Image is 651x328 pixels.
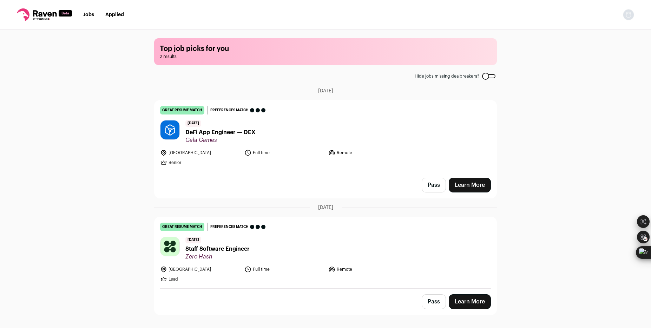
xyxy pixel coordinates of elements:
[154,217,497,288] a: great resume match Preferences match [DATE] Staff Software Engineer Zero Hash [GEOGRAPHIC_DATA] F...
[160,120,179,139] img: 79c4f82905f3aed45a6a2c6f5f86cd0a556b369b1b093cdfb3f5f86c0fc37c94.png
[328,149,408,156] li: Remote
[160,266,240,273] li: [GEOGRAPHIC_DATA]
[160,159,240,166] li: Senior
[318,87,333,94] span: [DATE]
[160,149,240,156] li: [GEOGRAPHIC_DATA]
[160,106,204,114] div: great resume match
[210,107,249,114] span: Preferences match
[415,73,479,79] span: Hide jobs missing dealbreakers?
[185,120,201,127] span: [DATE]
[318,204,333,211] span: [DATE]
[623,9,634,20] button: Open dropdown
[185,245,250,253] span: Staff Software Engineer
[105,12,124,17] a: Applied
[449,178,491,192] a: Learn More
[185,253,250,260] span: Zero Hash
[422,294,446,309] button: Pass
[623,9,634,20] img: nopic.png
[328,266,408,273] li: Remote
[185,137,256,144] span: Gala Games
[160,237,179,256] img: db766c015653fdd2268df3cf2af786f1b3060153cdb1d4b4aab6969c626484bb.jpg
[154,100,497,172] a: great resume match Preferences match [DATE] DeFi App Engineer — DEX Gala Games [GEOGRAPHIC_DATA] ...
[185,237,201,243] span: [DATE]
[185,128,256,137] span: DeFi App Engineer — DEX
[160,223,204,231] div: great resume match
[160,54,491,59] span: 2 results
[244,149,324,156] li: Full time
[83,12,94,17] a: Jobs
[210,223,249,230] span: Preferences match
[244,266,324,273] li: Full time
[449,294,491,309] a: Learn More
[422,178,446,192] button: Pass
[160,276,240,283] li: Lead
[160,44,491,54] h1: Top job picks for you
